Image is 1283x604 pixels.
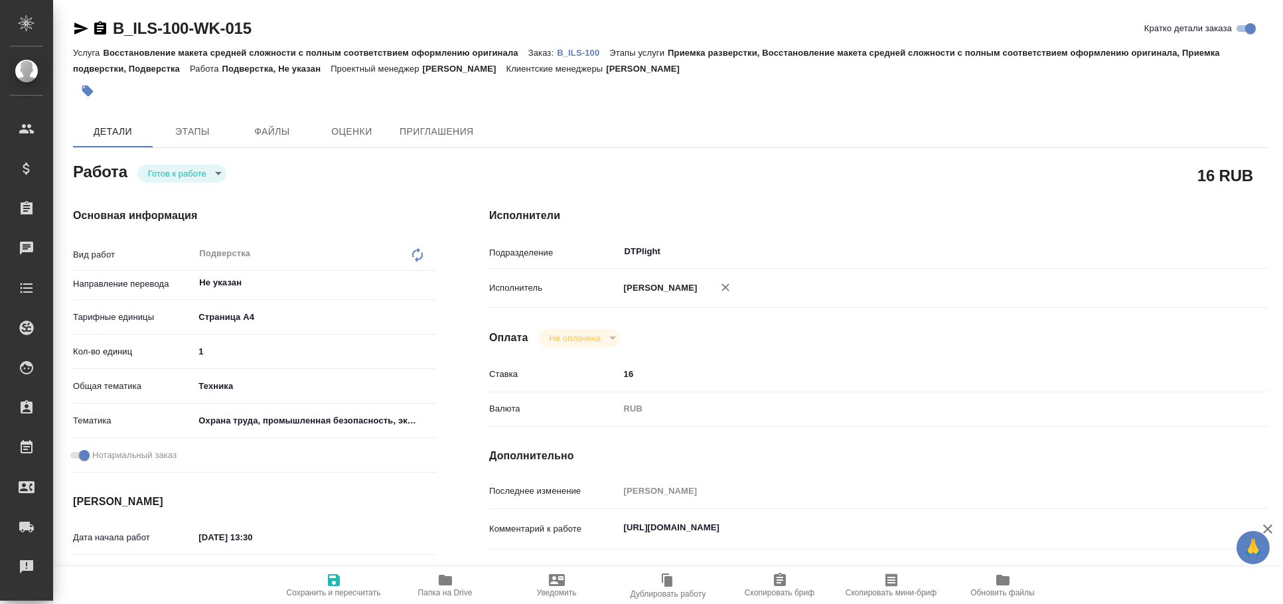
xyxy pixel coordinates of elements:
input: ✎ Введи что-нибудь [194,342,436,361]
button: Обновить файлы [947,567,1059,604]
span: 🙏 [1242,534,1264,562]
button: Скопировать бриф [724,567,836,604]
input: Пустое поле [194,566,310,585]
p: Ставка [489,368,619,381]
p: Приемка разверстки, Восстановление макета средней сложности с полным соответствием оформлению ори... [73,48,1220,74]
div: Готов к работе [137,165,226,183]
span: Кратко детали заказа [1144,22,1232,35]
button: Скопировать ссылку для ЯМессенджера [73,21,89,37]
span: Скопировать мини-бриф [846,588,937,597]
div: RUB [619,398,1204,420]
button: Дублировать работу [613,567,724,604]
span: Приглашения [400,123,474,140]
p: Работа [190,64,222,74]
a: B_ILS-100 [557,46,609,58]
button: Папка на Drive [390,567,501,604]
p: Проектный менеджер [331,64,422,74]
h4: Дополнительно [489,448,1268,464]
span: Уведомить [537,588,577,597]
span: Сохранить и пересчитать [287,588,381,597]
button: Уведомить [501,567,613,604]
span: Детали [81,123,145,140]
button: Скопировать ссылку [92,21,108,37]
span: Дублировать работу [631,589,706,599]
span: Обновить файлы [970,588,1035,597]
h4: Основная информация [73,208,436,224]
span: Нотариальный заказ [92,449,177,462]
input: ✎ Введи что-нибудь [619,364,1204,384]
button: Сохранить и пересчитать [278,567,390,604]
p: Исполнитель [489,281,619,295]
h4: [PERSON_NAME] [73,494,436,510]
a: B_ILS-100-WK-015 [113,19,252,37]
p: Подверстка, Не указан [222,64,331,74]
p: Последнее изменение [489,485,619,498]
button: Готов к работе [144,168,210,179]
p: Общая тематика [73,380,194,393]
p: Комментарий к работе [489,522,619,536]
button: Open [429,281,431,284]
span: Папка на Drive [418,588,473,597]
button: Скопировать мини-бриф [836,567,947,604]
p: Направление перевода [73,277,194,291]
p: Тарифные единицы [73,311,194,324]
button: Open [1196,250,1199,253]
p: [PERSON_NAME] [423,64,506,74]
button: Добавить тэг [73,76,102,106]
h4: Исполнители [489,208,1268,224]
p: Услуга [73,48,103,58]
p: [PERSON_NAME] [606,64,690,74]
p: Восстановление макета средней сложности с полным соответствием оформлению оригинала [103,48,528,58]
p: Тематика [73,414,194,427]
h2: Работа [73,159,127,183]
input: Пустое поле [619,481,1204,500]
p: Этапы услуги [609,48,668,58]
p: B_ILS-100 [557,48,609,58]
button: Не оплачена [546,333,605,344]
h2: 16 RUB [1197,164,1253,187]
div: Техника [194,375,436,398]
span: Этапы [161,123,224,140]
input: ✎ Введи что-нибудь [194,528,310,547]
div: Страница А4 [194,306,436,329]
p: Валюта [489,402,619,415]
p: Вид работ [73,248,194,262]
div: Готов к работе [539,329,621,347]
textarea: [URL][DOMAIN_NAME] [619,516,1204,539]
p: Заказ: [528,48,557,58]
p: Кол-во единиц [73,345,194,358]
button: 🙏 [1237,531,1270,564]
div: Охрана труда, промышленная безопасность, экология и стандартизация [194,410,436,432]
p: [PERSON_NAME] [619,281,698,295]
span: Оценки [320,123,384,140]
p: Дата начала работ [73,531,194,544]
p: Клиентские менеджеры [506,64,607,74]
button: Удалить исполнителя [711,273,740,302]
p: Подразделение [489,246,619,260]
span: Файлы [240,123,304,140]
span: Скопировать бриф [745,588,814,597]
h4: Оплата [489,330,528,346]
